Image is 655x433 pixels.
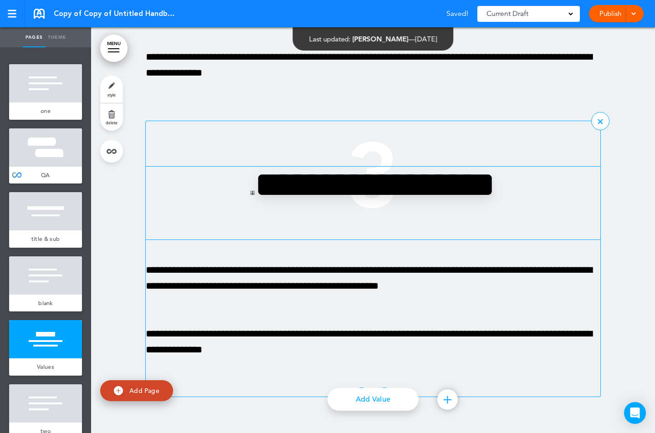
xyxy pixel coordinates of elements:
span: delete [106,120,118,125]
img: infinity_blue.svg [12,173,21,178]
span: 3 [146,130,600,221]
span: one [41,107,51,115]
div: — [309,36,437,42]
span: Current Draft [486,7,528,20]
a: Add Page [100,380,173,402]
a: delete [100,103,123,131]
a: MENU [100,35,128,62]
div: Open Intercom Messenger [624,402,646,424]
span: style [107,92,116,97]
span: QA [41,171,50,179]
a: Add Value [327,388,419,411]
a: blank [9,295,82,312]
span: Copy of Copy of Untitled Handbook [54,9,177,19]
span: Add Page [129,387,159,395]
span: title & sub [31,235,60,243]
span: Saved! [446,10,468,17]
a: QA [9,167,82,184]
a: Publish [596,5,624,22]
span: [DATE] [415,35,437,43]
a: one [9,102,82,120]
a: Values [9,358,82,376]
img: add.svg [114,386,123,395]
a: Pages [23,27,46,47]
span: Values [37,363,54,371]
a: style [100,76,123,103]
a: title & sub [9,230,82,248]
span: [PERSON_NAME] [353,35,409,43]
a: Theme [46,27,68,47]
span: blank [38,299,53,307]
span: Last updated: [309,35,351,43]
